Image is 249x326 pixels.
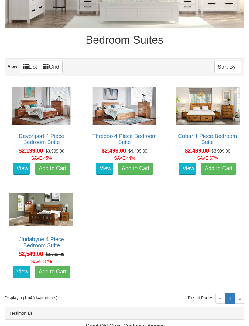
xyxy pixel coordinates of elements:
[19,251,43,257] span: $2,549.00
[185,148,209,154] span: $2,499.00
[31,259,52,264] font: SAVE 32%
[114,156,135,160] font: SAVE 44%
[31,156,52,160] font: SAVE 45%
[128,149,147,153] del: $4,499.00
[13,163,30,175] a: View
[179,163,196,175] a: View
[8,64,19,69] strong: View:
[225,293,235,304] a: 1
[214,61,241,73] button: Sort By
[91,85,158,127] img: Thredbo 4 Piece Bedroom Suite
[118,163,153,175] a: Add to Cart
[5,307,244,320] div: Testimonials
[92,133,157,145] a: Thredbo 4 Piece Bedroom Suite
[35,266,70,278] a: Add to Cart
[24,295,27,300] strong: 1
[174,85,241,127] img: Cobar 4 Piece Bedroom Suite
[19,236,64,249] a: Jindabyne 4 Piece Bedroom Suite
[45,252,64,257] del: $3,799.00
[45,149,64,153] del: $3,999.00
[5,34,244,46] h1: Bedroom Suites
[178,133,237,145] a: Cobar 4 Piece Bedroom Suite
[215,293,226,304] span: «
[96,163,113,175] a: View
[20,61,40,73] a: List
[201,163,236,175] a: Add to Cart
[13,266,30,278] a: View
[211,149,230,153] del: $3,999.00
[35,163,70,175] a: Add to Cart
[19,148,43,154] span: $2,199.00
[188,295,214,301] span: Result Pages:
[8,189,75,230] img: Jindabyne 4 Piece Bedroom Suite
[40,61,63,73] a: Grid
[19,133,64,145] a: Devonport 4 Piece Bedroom Suite
[8,85,75,127] img: Devonport 4 Piece Bedroom Suite
[37,295,40,300] strong: 4
[197,156,218,160] font: SAVE 37%
[235,293,245,304] span: »
[30,295,32,300] strong: 4
[102,148,126,154] span: $2,499.00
